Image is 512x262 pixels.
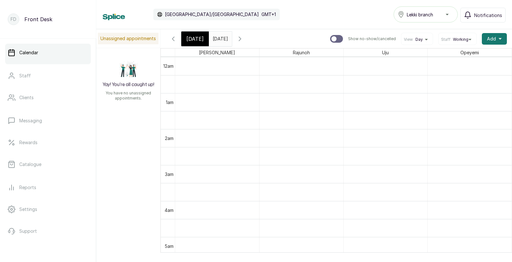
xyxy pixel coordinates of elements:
[19,94,34,101] p: Clients
[404,37,413,42] span: View
[441,37,474,42] button: StaffWorking
[394,6,458,22] button: Lekki branch
[5,134,91,152] a: Rewards
[19,49,38,56] p: Calendar
[482,33,507,45] button: Add
[5,222,91,240] a: Support
[19,161,41,168] p: Catalogue
[19,228,37,234] p: Support
[381,48,390,57] span: Uju
[19,139,38,146] p: Rewards
[164,171,175,178] div: 3am
[165,99,175,106] div: 1am
[163,243,175,249] div: 5am
[163,207,175,214] div: 4am
[460,8,506,22] button: Notifications
[459,48,480,57] span: Opeyemi
[474,12,502,19] span: Notifications
[19,73,31,79] p: Staff
[5,44,91,62] a: Calendar
[5,112,91,130] a: Messaging
[165,11,259,18] p: [GEOGRAPHIC_DATA]/[GEOGRAPHIC_DATA]
[407,11,433,18] span: Lekki branch
[404,37,430,42] button: ViewDay
[292,48,311,57] span: Rajunoh
[164,135,175,142] div: 2am
[5,155,91,173] a: Catalogue
[24,15,52,23] p: Front Desk
[19,206,37,213] p: Settings
[186,35,204,43] span: [DATE]
[19,118,42,124] p: Messaging
[441,37,450,42] span: Staff
[11,16,16,22] p: FD
[98,33,158,44] p: Unassigned appointments
[415,37,423,42] span: Day
[453,37,468,42] span: Working
[198,48,236,57] span: [PERSON_NAME]
[5,179,91,197] a: Reports
[5,200,91,218] a: Settings
[19,184,36,191] p: Reports
[5,89,91,107] a: Clients
[162,63,175,69] div: 12am
[181,31,209,46] div: [DATE]
[103,82,154,88] h2: Yay! You’re all caught up!
[261,11,276,18] p: GMT+1
[5,244,91,262] button: Logout
[100,91,157,101] p: You have no unassigned appointments.
[5,67,91,85] a: Staff
[487,36,496,42] span: Add
[348,36,396,41] p: Show no-show/cancelled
